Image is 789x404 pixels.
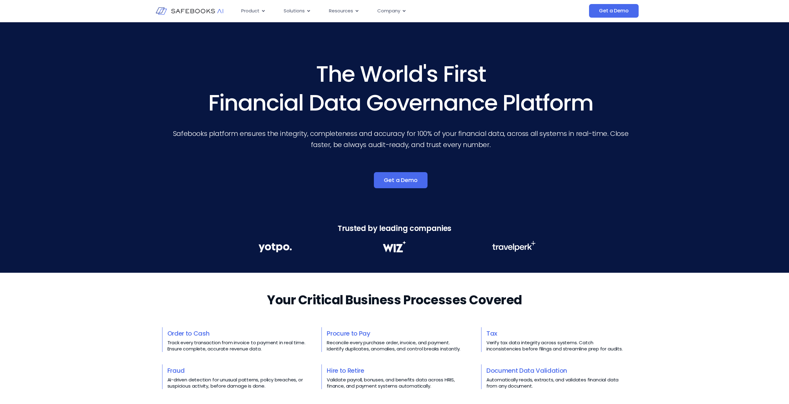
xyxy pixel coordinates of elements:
[167,366,185,375] a: Fraud
[327,366,364,375] a: Hire to Retire
[327,329,370,338] a: Procure to Pay
[267,291,522,309] h2: Your Critical Business Processes Covered​​
[167,377,308,389] p: AI-driven detection for unusual patterns, policy breaches, or suspicious activity, before damage ...
[167,329,210,338] a: Order to Cash
[236,5,527,17] div: Menu Toggle
[486,366,567,375] a: Document Data Validation
[380,241,409,252] img: Financial Data Governance 2
[167,340,308,352] p: Track every transaction from invoice to payment in real time. Ensure complete, accurate revenue d...
[170,128,632,150] p: Safebooks platform ensures the integrity, completeness and accuracy for 100% of your financial da...
[377,7,400,15] span: Company
[284,7,305,15] span: Solutions
[486,340,627,352] p: Verify tax data integrity across systems. Catch inconsistencies before filings and streamline pre...
[492,241,536,252] img: Financial Data Governance 3
[241,7,259,15] span: Product
[259,241,292,254] img: Financial Data Governance 1
[384,177,417,183] span: Get a Demo
[170,59,632,117] h3: The World's First Financial Data Governance Platform
[374,172,427,188] a: Get a Demo
[486,377,627,389] p: Automatically reads, extracts, and validates financial data from any document.
[236,5,527,17] nav: Menu
[329,7,353,15] span: Resources
[327,340,468,352] p: Reconcile every purchase order, invoice, and payment. Identify duplicates, anomalies, and control...
[486,329,497,338] a: Tax
[589,4,638,18] a: Get a Demo
[327,377,468,389] p: Validate payroll, bonuses, and benefits data across HRIS, finance, and payment systems automatica...
[599,8,628,14] span: Get a Demo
